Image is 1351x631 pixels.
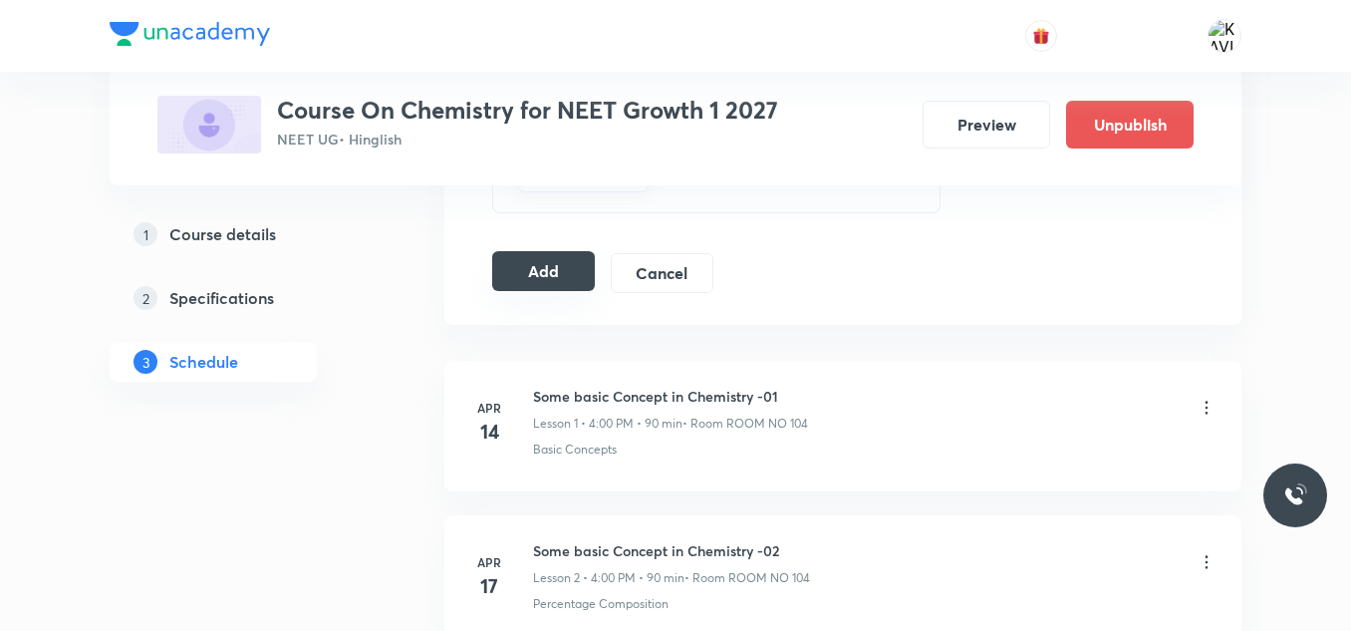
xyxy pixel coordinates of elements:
[923,101,1050,149] button: Preview
[110,22,270,51] a: Company Logo
[110,22,270,46] img: Company Logo
[1025,20,1057,52] button: avatar
[469,399,509,417] h6: Apr
[277,96,778,125] h3: Course On Chemistry for NEET Growth 1 2027
[684,569,810,587] p: • Room ROOM NO 104
[1066,101,1194,149] button: Unpublish
[1208,19,1241,53] img: KAVITA YADAV
[277,129,778,150] p: NEET UG • Hinglish
[1283,483,1307,507] img: ttu
[492,251,595,291] button: Add
[533,441,617,459] p: Basic Concepts
[533,415,682,433] p: Lesson 1 • 4:00 PM • 90 min
[134,222,157,246] p: 1
[157,96,261,154] img: 9F1BD8A1-FECA-42B4-AFCD-F25729B6681B_plus.png
[1032,27,1050,45] img: avatar
[533,595,669,613] p: Percentage Composition
[169,350,238,374] h5: Schedule
[169,286,274,310] h5: Specifications
[469,553,509,571] h6: Apr
[134,350,157,374] p: 3
[169,222,276,246] h5: Course details
[469,417,509,447] h4: 14
[682,415,808,433] p: • Room ROOM NO 104
[110,278,381,318] a: 2Specifications
[533,540,810,561] h6: Some basic Concept in Chemistry -02
[611,253,713,293] button: Cancel
[533,569,684,587] p: Lesson 2 • 4:00 PM • 90 min
[134,286,157,310] p: 2
[469,571,509,601] h4: 17
[110,214,381,254] a: 1Course details
[533,386,808,407] h6: Some basic Concept in Chemistry -01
